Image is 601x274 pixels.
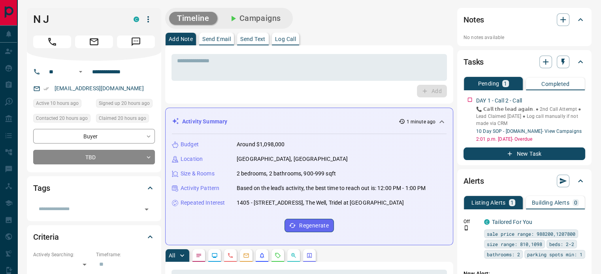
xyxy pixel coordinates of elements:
p: Size & Rooms [181,170,215,178]
span: Message [117,35,155,48]
div: Tags [33,179,155,198]
p: DAY 1 - Call 2 - Call [476,97,522,105]
svg: Opportunities [290,252,297,259]
div: Criteria [33,227,155,246]
p: Location [181,155,203,163]
button: Open [141,204,152,215]
h2: Tasks [463,56,484,68]
div: Thu Aug 14 2025 [33,99,92,110]
p: [GEOGRAPHIC_DATA], [GEOGRAPHIC_DATA] [237,155,348,163]
p: Building Alerts [532,200,569,205]
p: Budget [181,140,199,149]
p: Based on the lead's activity, the best time to reach out is: 12:00 PM - 1:00 PM [237,184,426,192]
svg: Calls [227,252,234,259]
a: [EMAIL_ADDRESS][DOMAIN_NAME] [55,85,144,91]
p: 1 [504,81,507,86]
span: sale price range: 988200,1207800 [487,230,575,238]
p: Listing Alerts [471,200,506,205]
div: TBD [33,150,155,164]
svg: Lead Browsing Activity [211,252,218,259]
svg: Push Notification Only [463,225,469,231]
div: condos.ca [134,17,139,22]
div: Activity Summary1 minute ago [172,114,447,129]
p: 1405 - [STREET_ADDRESS], The Well, Tridel at [GEOGRAPHIC_DATA] [237,199,404,207]
div: Tasks [463,52,585,71]
a: 10 Day SOP - [DOMAIN_NAME]- View Campaigns [476,129,582,134]
p: Around $1,098,000 [237,140,284,149]
p: Send Text [240,36,266,42]
span: Contacted 20 hours ago [36,114,88,122]
span: Call [33,35,71,48]
p: Activity Summary [182,117,227,126]
div: Thu Aug 14 2025 [96,114,155,125]
p: Completed [541,81,569,87]
div: Alerts [463,171,585,190]
p: All [169,253,175,258]
p: 1 minute ago [407,118,435,125]
div: Buyer [33,129,155,144]
p: Repeated Interest [181,199,225,207]
p: Send Email [202,36,231,42]
svg: Emails [243,252,249,259]
p: 0 [574,200,577,205]
h2: Criteria [33,231,59,243]
button: Regenerate [284,219,334,232]
button: Open [76,67,85,76]
span: Email [75,35,113,48]
button: Timeline [169,12,217,25]
span: Active 10 hours ago [36,99,79,107]
p: 2:01 p.m. [DATE] - Overdue [476,136,585,143]
span: Signed up 20 hours ago [99,99,150,107]
p: Actively Searching: [33,251,92,258]
p: 2 bedrooms, 2 bathrooms, 900-999 sqft [237,170,336,178]
div: condos.ca [484,219,490,225]
h2: Alerts [463,175,484,187]
p: Off [463,218,479,225]
p: 1 [511,200,514,205]
h2: Tags [33,182,50,194]
div: Thu Aug 14 2025 [33,114,92,125]
svg: Notes [196,252,202,259]
svg: Agent Actions [306,252,313,259]
p: Timeframe: [96,251,155,258]
span: bathrooms: 2 [487,250,520,258]
h1: N J [33,13,122,26]
svg: Listing Alerts [259,252,265,259]
span: size range: 810,1098 [487,240,542,248]
p: Pending [478,81,499,86]
a: Tailored For You [492,219,532,225]
h2: Notes [463,13,484,26]
button: Campaigns [220,12,289,25]
p: No notes available [463,34,585,41]
p: Add Note [169,36,193,42]
p: 📞 𝗖𝗮𝗹𝗹 𝘁𝗵𝗲 𝗹𝗲𝗮𝗱 𝗮𝗴𝗮𝗶𝗻. ● 2nd Call Attempt ● Lead Claimed [DATE] ‎● Log call manually if not made ... [476,106,585,127]
span: beds: 2-2 [549,240,574,248]
span: parking spots min: 1 [527,250,582,258]
div: Thu Aug 14 2025 [96,99,155,110]
p: Log Call [275,36,296,42]
div: Notes [463,10,585,29]
svg: Requests [275,252,281,259]
button: New Task [463,147,585,160]
svg: Email Verified [43,86,49,91]
p: Activity Pattern [181,184,219,192]
span: Claimed 20 hours ago [99,114,146,122]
